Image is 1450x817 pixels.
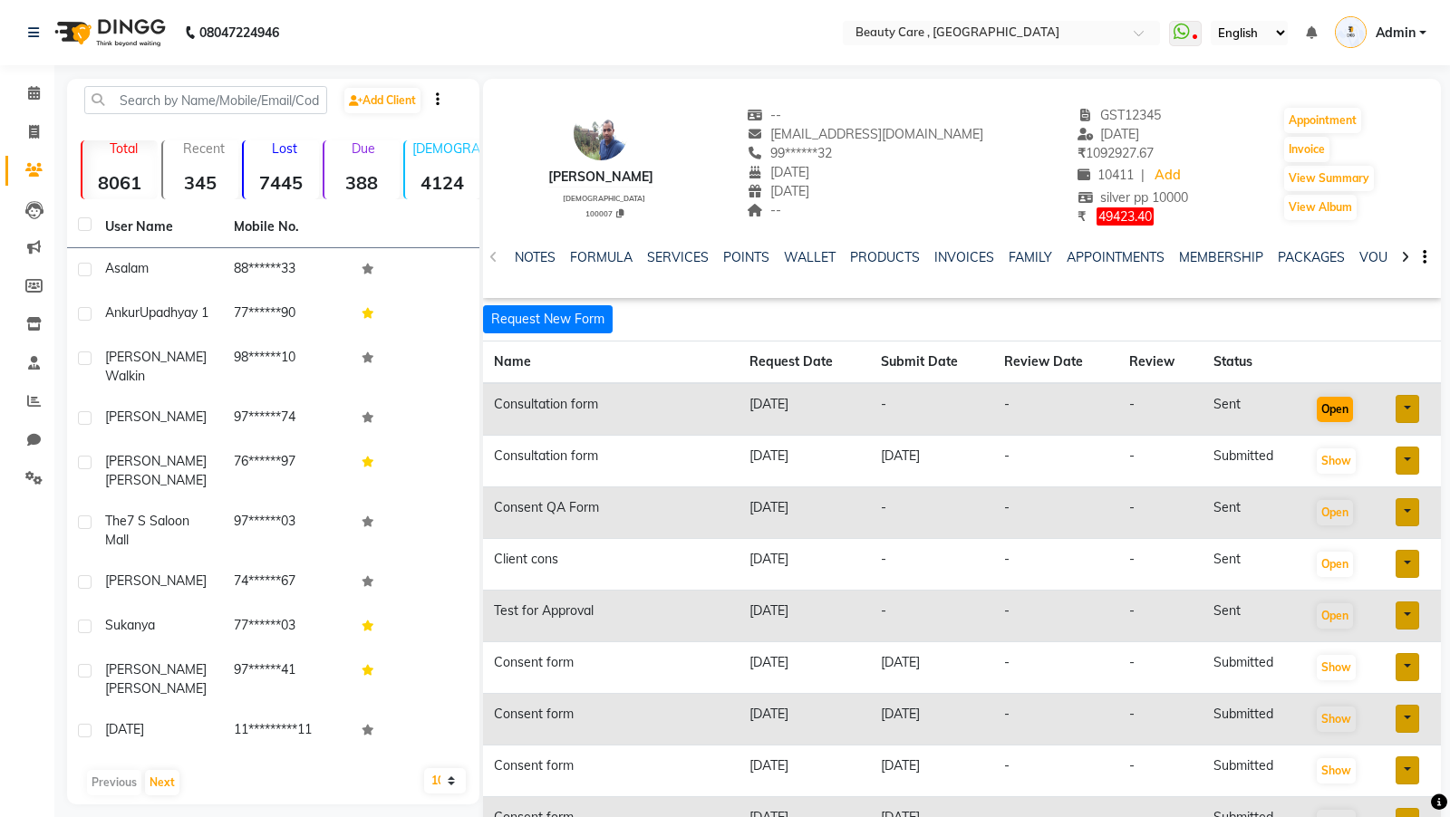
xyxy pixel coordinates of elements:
[105,513,189,548] span: 7 S Saloon mall
[1203,383,1304,436] td: sent
[105,617,155,633] span: Sukanya
[483,745,739,796] td: Consent form
[993,538,1119,590] td: -
[747,202,781,218] span: --
[1317,706,1356,732] button: Show
[483,383,739,436] td: Consultation form
[574,106,628,160] img: avatar
[739,341,870,383] th: Request Date
[1118,590,1202,641] td: -
[105,572,207,589] span: [PERSON_NAME]
[1118,538,1202,590] td: -
[105,721,144,737] span: [DATE]
[993,745,1119,796] td: -
[140,304,208,321] span: Upadhyay 1
[405,171,480,194] strong: 4124
[1078,167,1134,183] span: 10411
[570,249,633,265] a: FORMULA
[1376,24,1416,43] span: Admin
[747,164,809,180] span: [DATE]
[105,408,207,425] span: [PERSON_NAME]
[483,341,739,383] th: Name
[1284,137,1329,162] button: Invoice
[993,341,1119,383] th: Review Date
[163,171,238,194] strong: 345
[1284,195,1357,220] button: View Album
[1097,207,1154,226] span: 49423.40
[105,513,127,529] span: The
[483,590,739,641] td: Test for Approval
[870,341,993,383] th: Submit Date
[223,207,352,248] th: Mobile No.
[1284,108,1361,133] button: Appointment
[1078,145,1154,161] span: 1092927.67
[170,140,238,157] p: Recent
[1359,249,1431,265] a: VOUCHERS
[483,486,739,538] td: Consent QA Form
[739,590,870,641] td: [DATE]
[1009,249,1052,265] a: FAMILY
[1179,249,1263,265] a: MEMBERSHIP
[1278,249,1345,265] a: PACKAGES
[105,453,207,469] span: [PERSON_NAME]
[1317,500,1353,525] button: Open
[1152,163,1184,188] a: Add
[870,745,993,796] td: [DATE]
[1067,249,1165,265] a: APPOINTMENTS
[1203,590,1304,641] td: sent
[563,194,645,203] span: [DEMOGRAPHIC_DATA]
[739,745,870,796] td: [DATE]
[82,171,158,194] strong: 8061
[105,472,207,488] span: [PERSON_NAME]
[993,486,1119,538] td: -
[90,140,158,157] p: Total
[199,7,279,58] b: 08047224946
[1317,655,1356,680] button: Show
[870,435,993,486] td: [DATE]
[739,538,870,590] td: [DATE]
[483,693,739,745] td: Consent form
[1118,745,1202,796] td: -
[993,641,1119,693] td: -
[1335,16,1367,48] img: Admin
[993,590,1119,641] td: -
[870,641,993,693] td: [DATE]
[1078,189,1189,206] span: silver pp 10000
[1141,166,1145,185] span: |
[105,349,207,365] span: [PERSON_NAME]
[993,383,1119,436] td: -
[1317,603,1353,629] button: Open
[251,140,319,157] p: Lost
[105,680,207,697] span: [PERSON_NAME]
[145,770,179,795] button: Next
[1317,448,1356,474] button: Show
[1203,486,1304,538] td: sent
[1203,641,1304,693] td: submitted
[739,486,870,538] td: [DATE]
[94,207,223,248] th: User Name
[1078,126,1140,142] span: [DATE]
[747,107,781,123] span: --
[993,435,1119,486] td: -
[1317,758,1356,783] button: Show
[483,641,739,693] td: Consent form
[1284,166,1374,191] button: View Summary
[483,538,739,590] td: Client cons
[328,140,400,157] p: Due
[105,260,149,276] span: Asalam
[870,693,993,745] td: [DATE]
[483,435,739,486] td: Consultation form
[1078,208,1086,225] span: ₹
[84,86,327,114] input: Search by Name/Mobile/Email/Code
[784,249,836,265] a: WALLET
[870,538,993,590] td: -
[739,435,870,486] td: [DATE]
[1317,397,1353,422] button: Open
[747,183,809,199] span: [DATE]
[934,249,994,265] a: INVOICES
[739,641,870,693] td: [DATE]
[1078,145,1086,161] span: ₹
[1203,341,1304,383] th: Status
[1203,693,1304,745] td: submitted
[556,207,653,219] div: 100007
